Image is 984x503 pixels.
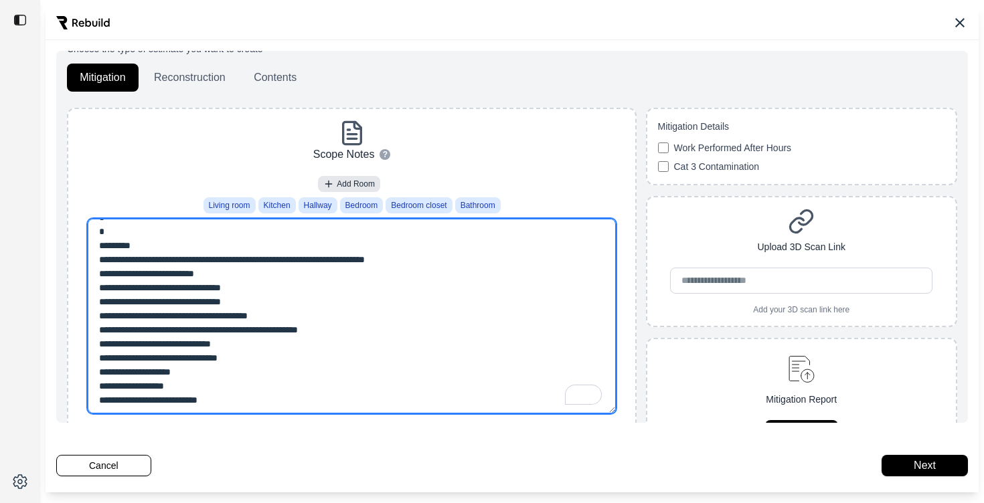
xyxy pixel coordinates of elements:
button: Living room [203,197,256,213]
img: Rebuild [56,16,110,29]
span: Bathroom [461,200,495,211]
span: Cat 3 Contamination [674,160,760,173]
button: Kitchen [258,197,296,213]
textarea: To enrich screen reader interactions, please activate Accessibility in Grammarly extension settings [88,219,617,413]
img: toggle sidebar [13,13,27,27]
p: Scope Notes [313,146,375,163]
button: Cancel [56,455,151,476]
input: Work Performed After Hours [658,142,669,153]
p: Mitigation Report [766,393,837,407]
input: Cat 3 Contamination [658,161,669,172]
p: Add your 3D scan link here [753,304,849,315]
span: Add Room [337,179,375,189]
span: Bedroom closet [391,200,446,211]
button: Contents [241,64,309,92]
p: Upload 3D Scan Link [757,240,845,254]
span: Kitchen [264,200,291,211]
button: Reconstruction [141,64,238,92]
button: Bathroom [455,197,501,213]
button: Hallway [299,197,337,213]
p: Mitigation Details [658,120,946,133]
img: upload-document.svg [783,350,821,387]
span: ? [383,149,388,160]
button: Next [882,455,968,476]
span: Living room [209,200,250,211]
button: Bedroom [340,197,384,213]
button: Browse [765,420,838,439]
span: Work Performed After Hours [674,141,792,155]
span: Bedroom [345,200,378,211]
button: Bedroom closet [386,197,452,213]
span: Hallway [304,200,332,211]
button: Mitigation [67,64,139,92]
button: Add Room [318,176,380,192]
